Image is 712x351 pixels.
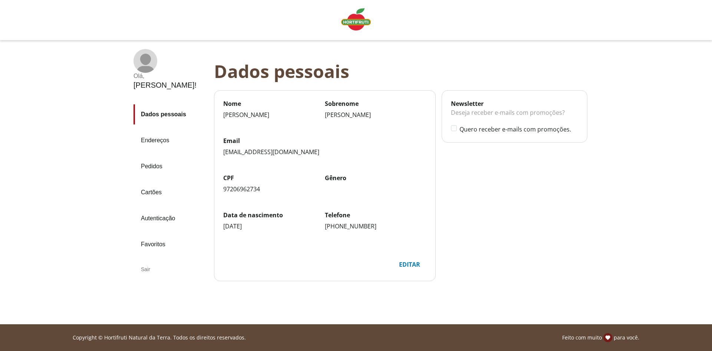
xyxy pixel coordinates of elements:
p: Copyright © Hortifruti Natural da Terra. Todos os direitos reservados. [73,334,246,341]
div: [PERSON_NAME] [325,111,426,119]
label: Telefone [325,211,426,219]
label: Data de nascimento [223,211,325,219]
p: Feito com muito para você. [562,333,639,342]
label: Quero receber e-mails com promoções. [459,125,578,133]
a: Autenticação [133,208,208,228]
div: [DATE] [223,222,325,230]
a: Endereços [133,130,208,150]
a: Logo [338,5,374,35]
a: Favoritos [133,234,208,254]
a: Dados pessoais [133,104,208,124]
div: Editar [393,257,426,272]
div: Olá , [133,73,197,79]
div: [PERSON_NAME] ! [133,81,197,90]
div: Linha de sessão [3,333,709,342]
div: Deseja receber e-mails com promoções? [451,108,578,125]
label: Sobrenome [325,100,426,108]
div: Sair [133,260,208,278]
div: [EMAIL_ADDRESS][DOMAIN_NAME] [223,148,426,156]
div: [PERSON_NAME] [223,111,325,119]
div: Dados pessoais [214,61,593,81]
label: Gênero [325,174,426,182]
button: Editar [393,257,426,272]
img: Logo [341,8,371,30]
div: [PHONE_NUMBER] [325,222,426,230]
div: Newsletter [451,100,578,108]
label: CPF [223,174,325,182]
div: 97206962734 [223,185,325,193]
label: Email [223,137,426,145]
a: Pedidos [133,156,208,176]
a: Cartões [133,182,208,202]
label: Nome [223,100,325,108]
img: amor [603,333,612,342]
